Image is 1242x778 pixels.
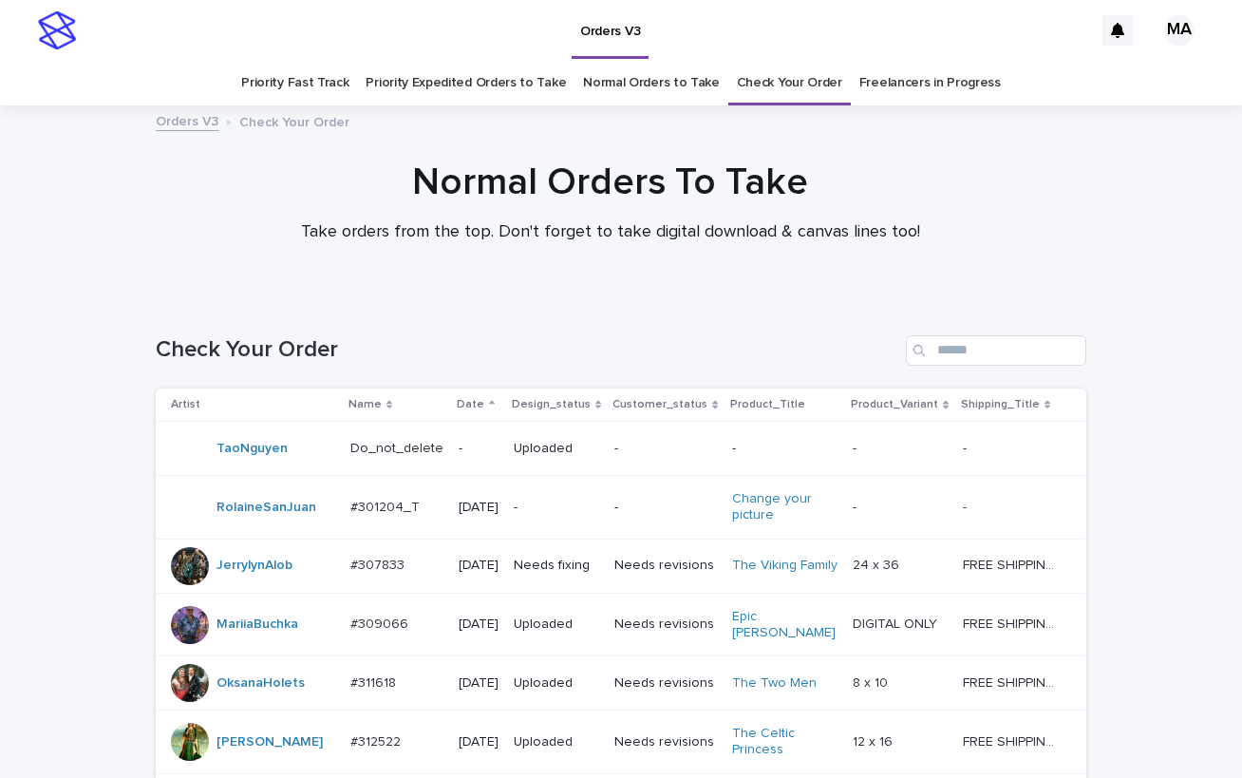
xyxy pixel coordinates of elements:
p: [DATE] [459,500,499,516]
a: The Celtic Princess [732,726,838,758]
p: Customer_status [612,394,707,415]
p: - [614,441,716,457]
tr: RolaineSanJuan #301204_T#301204_T [DATE]--Change your picture -- -- [156,476,1086,540]
p: [DATE] [459,734,499,750]
p: - [514,500,599,516]
p: Date [457,394,484,415]
tr: OksanaHolets #311618#311618 [DATE]UploadedNeeds revisionsThe Two Men 8 x 108 x 10 FREE SHIPPING -... [156,656,1086,711]
p: #311618 [350,672,400,692]
a: The Two Men [732,675,817,692]
h1: Check Your Order [156,336,898,364]
a: TaoNguyen [216,441,288,457]
p: [DATE] [459,675,499,692]
p: #312522 [350,731,405,750]
a: Epic [PERSON_NAME] [732,609,838,641]
p: Check Your Order [239,110,349,131]
tr: MariiaBuchka #309066#309066 [DATE]UploadedNeeds revisionsEpic [PERSON_NAME] DIGITAL ONLYDIGITAL O... [156,593,1086,656]
p: #307833 [350,554,408,574]
p: Needs revisions [614,558,716,574]
tr: TaoNguyen Do_not_deleteDo_not_delete -Uploaded---- -- [156,422,1086,476]
p: #309066 [350,613,412,633]
p: Uploaded [514,441,599,457]
p: 8 x 10 [853,672,892,692]
a: [PERSON_NAME] [216,734,323,750]
a: RolaineSanJuan [216,500,316,516]
p: Do_not_delete [350,437,447,457]
p: Uploaded [514,734,599,750]
p: 24 x 36 [853,554,903,574]
a: Freelancers in Progress [859,61,1001,105]
p: Needs revisions [614,617,716,633]
p: [DATE] [459,558,499,574]
p: - [963,437,970,457]
a: Orders V3 [156,109,218,131]
p: DIGITAL ONLY [853,613,941,633]
div: MA [1164,15,1195,46]
p: Name [348,394,382,415]
img: stacker-logo-s-only.png [38,11,76,49]
p: #301204_T [350,496,423,516]
a: The Viking Family [732,558,837,574]
p: Uploaded [514,675,599,692]
p: FREE SHIPPING - preview in 1-2 business days, after your approval delivery will take 5-10 b.d. [963,731,1060,750]
p: Artist [171,394,200,415]
p: - [853,437,860,457]
a: JerrylynAlob [216,558,292,574]
p: - [614,500,716,516]
p: FREE SHIPPING - preview in 1-2 business days, after your approval delivery will take 5-10 b.d., l... [963,554,1060,574]
a: Priority Fast Track [241,61,348,105]
p: Needs revisions [614,675,716,692]
tr: JerrylynAlob #307833#307833 [DATE]Needs fixingNeeds revisionsThe Viking Family 24 x 3624 x 36 FRE... [156,539,1086,593]
h1: Normal Orders To Take [145,160,1076,205]
a: OksanaHolets [216,675,305,692]
tr: [PERSON_NAME] #312522#312522 [DATE]UploadedNeeds revisionsThe Celtic Princess 12 x 1612 x 16 FREE... [156,711,1086,774]
p: - [963,496,970,516]
a: MariiaBuchka [216,617,298,633]
p: - [732,441,838,457]
p: Product_Title [730,394,805,415]
p: [DATE] [459,617,499,633]
p: Shipping_Title [961,394,1040,415]
p: FREE SHIPPING - preview in 1-2 business days, after your approval delivery will take 5-10 b.d. [963,672,1060,692]
a: Change your picture [732,491,838,523]
p: Uploaded [514,617,599,633]
p: Take orders from the top. Don't forget to take digital download & canvas lines too! [231,222,990,243]
input: Search [906,335,1086,366]
p: - [853,496,860,516]
p: Needs revisions [614,734,716,750]
p: - [459,441,499,457]
p: Needs fixing [514,558,599,574]
a: Normal Orders to Take [583,61,720,105]
a: Priority Expedited Orders to Take [366,61,566,105]
p: Product_Variant [851,394,938,415]
a: Check Your Order [737,61,842,105]
p: Design_status [512,394,591,415]
p: 12 x 16 [853,731,896,750]
p: FREE SHIPPING - preview in 1-2 business days, after your approval delivery will take 5-10 b.d., l... [963,613,1060,633]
